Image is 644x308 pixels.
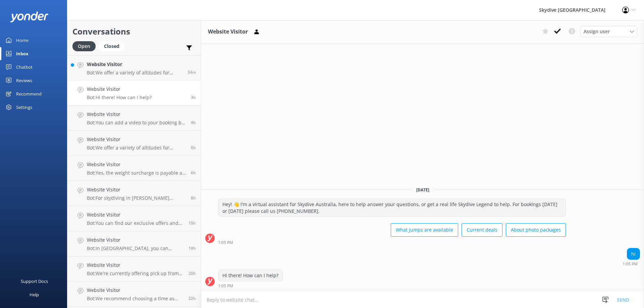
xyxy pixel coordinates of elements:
[16,34,29,47] div: Home
[99,41,124,51] div: Closed
[87,186,186,193] h4: Website Visitor
[67,131,201,156] a: Website VisitorBot:We offer a variety of altitudes for skydiving, with all dropzones providing ju...
[189,296,196,301] span: Sep 25 2025 05:49pm (UTC +10:00) Australia/Brisbane
[580,26,637,37] div: Assign User
[87,261,183,269] h4: Website Visitor
[87,161,186,168] h4: Website Visitor
[67,256,201,282] a: Website VisitorBot:We're currently offering pick up from the majority of our locations. Please ch...
[506,223,566,237] button: About photo packages
[21,274,48,288] div: Support Docs
[10,11,49,22] img: yonder-white-logo.png
[218,240,566,245] div: Sep 26 2025 01:05pm (UTC +10:00) Australia/Brisbane
[412,187,433,193] span: [DATE]
[218,270,282,281] div: Hi there! How can I help?
[72,41,96,51] div: Open
[87,270,183,276] p: Bot: We're currently offering pick up from the majority of our locations. Please check online at ...
[87,70,182,76] p: Bot: We offer a variety of altitudes for skydiving, with all dropzones providing jumps up to 15,0...
[218,284,233,288] strong: 1:05 PM
[87,170,186,176] p: Bot: Yes, the weight surcharge is payable at the drop zone on the day of your skydive.
[67,181,201,206] a: Website VisitorBot:For skydiving in [PERSON_NAME][GEOGRAPHIC_DATA], you can visit the following l...
[67,55,201,80] a: Website VisitorBot:We offer a variety of altitudes for skydiving, with all dropzones providing ju...
[72,25,196,38] h2: Conversations
[87,287,183,294] h4: Website Visitor
[623,262,638,266] strong: 1:05 PM
[99,42,128,50] a: Closed
[218,241,233,245] strong: 1:05 PM
[72,42,99,50] a: Open
[191,195,196,201] span: Sep 26 2025 07:36am (UTC +10:00) Australia/Brisbane
[189,245,196,251] span: Sep 25 2025 08:44pm (UTC +10:00) Australia/Brisbane
[67,80,201,106] a: Website VisitorBot:Hi there! How can I help?3h
[87,120,186,126] p: Bot: You can add a video to your booking by either booking online, calling to add it before your ...
[87,245,183,251] p: Bot: In [GEOGRAPHIC_DATA], you can skydive in [GEOGRAPHIC_DATA], [GEOGRAPHIC_DATA], [GEOGRAPHIC_D...
[391,223,458,237] button: What jumps are available
[87,85,152,93] h4: Website Visitor
[87,211,183,219] h4: Website Visitor
[87,220,183,226] p: Bot: You can find our exclusive offers and current deals by visiting our specials page at [URL][D...
[67,231,201,256] a: Website VisitorBot:In [GEOGRAPHIC_DATA], you can skydive in [GEOGRAPHIC_DATA], [GEOGRAPHIC_DATA],...
[189,270,196,276] span: Sep 25 2025 08:26pm (UTC +10:00) Australia/Brisbane
[16,74,32,87] div: Reviews
[87,296,183,302] p: Bot: We recommend choosing a time as early as possible in the day, as we typically jump several t...
[67,156,201,181] a: Website VisitorBot:Yes, the weight surcharge is payable at the drop zone on the day of your skydi...
[208,27,248,36] h3: Website Visitor
[67,106,201,131] a: Website VisitorBot:You can add a video to your booking by either booking online, calling to add i...
[218,283,283,288] div: Sep 26 2025 01:05pm (UTC +10:00) Australia/Brisbane
[191,170,196,176] span: Sep 26 2025 10:17am (UTC +10:00) Australia/Brisbane
[30,288,39,301] div: Help
[87,145,186,151] p: Bot: We offer a variety of altitudes for skydiving, with all dropzones providing jumps up to 15,0...
[87,195,186,201] p: Bot: For skydiving in [PERSON_NAME][GEOGRAPHIC_DATA], you can visit the following link for more i...
[462,223,502,237] button: Current deals
[87,61,182,68] h4: Website Visitor
[16,60,33,74] div: Chatbot
[584,28,610,35] span: Assign user
[627,248,640,260] div: hi
[87,95,152,101] p: Bot: Hi there! How can I help?
[189,220,196,226] span: Sep 25 2025 08:55pm (UTC +10:00) Australia/Brisbane
[218,199,566,217] div: Hey! 👋 I'm a virtual assistant for Skydive Australia, here to help answer your questions, or get ...
[87,111,186,118] h4: Website Visitor
[87,236,183,244] h4: Website Visitor
[187,69,196,75] span: Sep 26 2025 03:57pm (UTC +10:00) Australia/Brisbane
[67,206,201,231] a: Website VisitorBot:You can find our exclusive offers and current deals by visiting our specials p...
[623,261,640,266] div: Sep 26 2025 01:05pm (UTC +10:00) Australia/Brisbane
[87,136,186,143] h4: Website Visitor
[67,282,201,307] a: Website VisitorBot:We recommend choosing a time as early as possible in the day, as we typically ...
[191,145,196,150] span: Sep 26 2025 10:24am (UTC +10:00) Australia/Brisbane
[16,101,32,114] div: Settings
[191,95,196,100] span: Sep 26 2025 01:05pm (UTC +10:00) Australia/Brisbane
[191,120,196,125] span: Sep 26 2025 11:48am (UTC +10:00) Australia/Brisbane
[16,87,42,101] div: Recommend
[16,47,29,60] div: Inbox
